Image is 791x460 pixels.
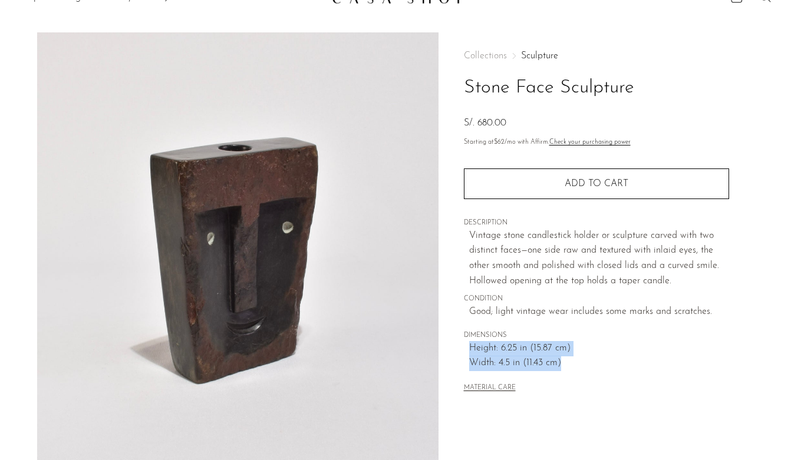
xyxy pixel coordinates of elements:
button: Add to cart [464,168,729,199]
nav: Breadcrumbs [464,51,729,61]
h1: Stone Face Sculpture [464,73,729,103]
a: Check your purchasing power - Learn more about Affirm Financing (opens in modal) [549,139,631,145]
span: CONDITION [464,294,729,305]
span: DIMENSIONS [464,330,729,341]
span: Height: 6.25 in (15.87 cm) [469,341,729,356]
button: MATERIAL CARE [464,384,516,393]
span: Width: 4.5 in (11.43 cm) [469,356,729,371]
span: Collections [464,51,507,61]
span: Good; light vintage wear includes some marks and scratches. [469,305,729,320]
span: S/. 680.00 [464,118,506,128]
span: Add to cart [565,179,628,188]
span: DESCRIPTION [464,218,729,229]
span: $62 [494,139,505,145]
p: Starting at /mo with Affirm. [464,137,729,148]
p: Vintage stone candlestick holder or sculpture carved with two distinct faces—one side raw and tex... [469,229,729,289]
a: Sculpture [521,51,558,61]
